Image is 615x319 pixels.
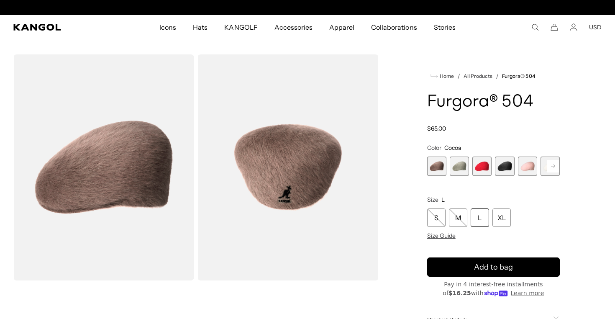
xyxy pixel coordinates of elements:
[495,157,514,176] div: 4 of 7
[589,23,602,31] button: USD
[221,4,394,11] div: Announcement
[427,208,446,227] div: S
[184,15,216,39] a: Hats
[427,71,560,81] nav: breadcrumbs
[495,157,514,176] label: Black
[13,54,194,280] img: color-cocoa
[518,157,537,176] label: Dusty Rose
[541,157,560,176] div: 6 of 7
[427,144,441,152] span: Color
[492,208,511,227] div: XL
[363,15,425,39] a: Collaborations
[434,15,456,39] span: Stories
[216,15,266,39] a: KANGOLF
[221,4,394,11] slideshow-component: Announcement bar
[438,73,454,79] span: Home
[472,157,492,176] div: 3 of 7
[427,125,446,132] span: $65.00
[427,232,456,239] span: Size Guide
[193,15,208,39] span: Hats
[454,71,460,81] li: /
[464,73,492,79] a: All Products
[425,15,464,39] a: Stories
[570,23,577,31] a: Account
[430,72,454,80] a: Home
[427,257,560,277] button: Add to bag
[266,15,321,39] a: Accessories
[371,15,417,39] span: Collaborations
[450,157,469,176] div: 2 of 7
[492,71,499,81] li: /
[472,157,492,176] label: Scarlet
[427,157,446,176] div: 1 of 7
[197,54,378,280] img: color-cocoa
[321,15,363,39] a: Apparel
[502,73,535,79] a: Furgora® 504
[159,15,176,39] span: Icons
[13,24,105,31] a: Kangol
[531,23,539,31] summary: Search here
[221,4,394,11] div: 1 of 2
[427,93,560,111] h1: Furgora® 504
[444,144,461,152] span: Cocoa
[518,157,537,176] div: 5 of 7
[151,15,184,39] a: Icons
[541,157,560,176] label: Ivory
[450,157,469,176] label: Moss Grey
[474,262,513,273] span: Add to bag
[329,15,354,39] span: Apparel
[427,196,438,203] span: Size
[274,15,313,39] span: Accessories
[224,15,257,39] span: KANGOLF
[441,196,445,203] span: L
[471,208,489,227] div: L
[449,208,467,227] div: M
[427,157,446,176] label: Cocoa
[551,23,558,31] button: Cart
